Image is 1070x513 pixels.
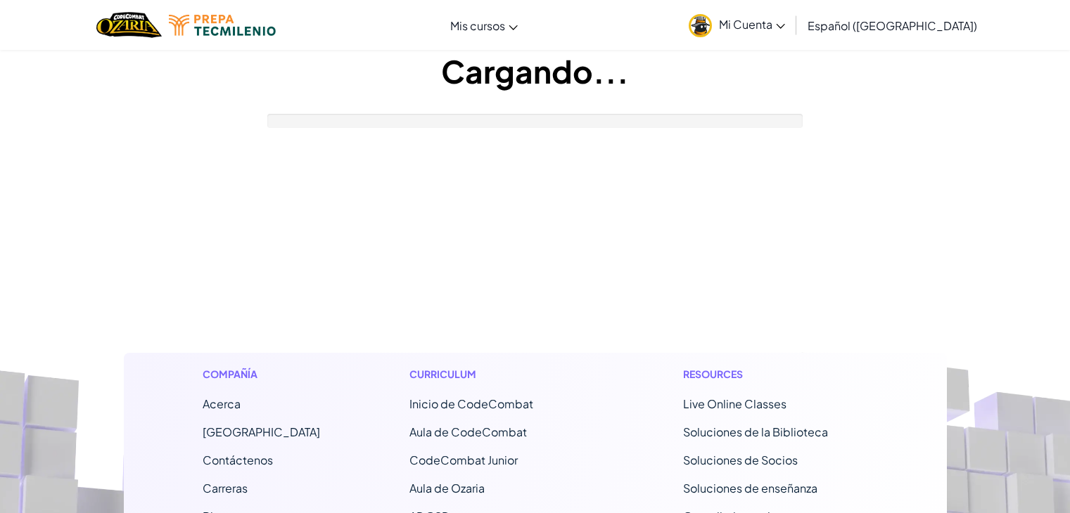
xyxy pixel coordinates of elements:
a: Acerca [203,396,241,411]
a: Mi Cuenta [682,3,792,47]
a: Soluciones de enseñanza [683,481,817,495]
span: Español ([GEOGRAPHIC_DATA]) [808,18,977,33]
img: Tecmilenio logo [169,15,276,36]
img: Home [96,11,162,39]
span: Contáctenos [203,453,273,467]
img: avatar [689,14,712,37]
a: Soluciones de la Biblioteca [683,424,828,439]
a: Soluciones de Socios [683,453,798,467]
a: Mis cursos [443,6,525,44]
a: Carreras [203,481,248,495]
a: Aula de CodeCombat [409,424,527,439]
a: Aula de Ozaria [409,481,485,495]
span: Mis cursos [450,18,505,33]
a: [GEOGRAPHIC_DATA] [203,424,320,439]
span: Mi Cuenta [719,17,785,32]
a: Español ([GEOGRAPHIC_DATA]) [801,6,984,44]
h1: Curriculum [409,367,594,382]
a: Live Online Classes [683,396,786,411]
span: Inicio de CodeCombat [409,396,533,411]
a: CodeCombat Junior [409,453,518,467]
a: Ozaria by CodeCombat logo [96,11,162,39]
h1: Resources [683,367,868,382]
h1: Compañía [203,367,320,382]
